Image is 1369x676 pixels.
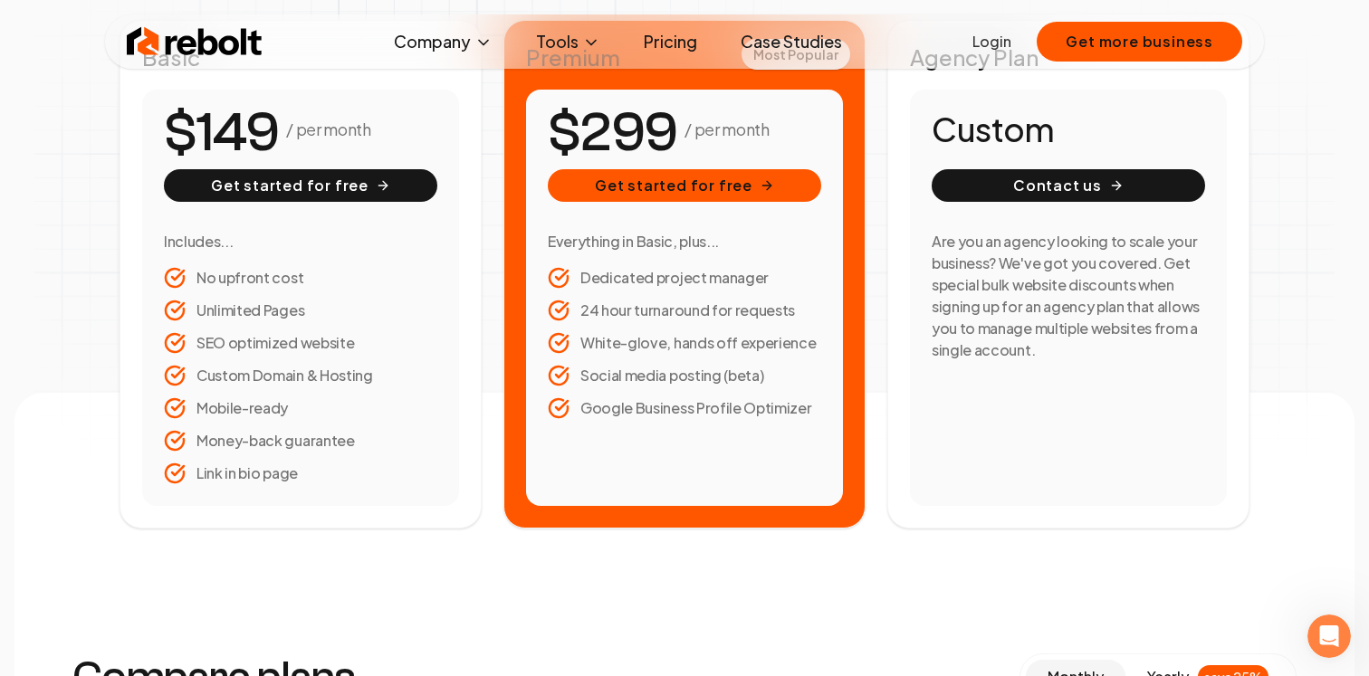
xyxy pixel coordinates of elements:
button: Gif picker [57,538,72,552]
p: / per month [684,117,769,142]
div: Close [318,7,350,40]
p: / per month [286,117,370,142]
number-flow-react: $299 [548,92,677,174]
button: Get started for free [164,169,437,202]
img: Rebolt Logo [127,24,263,60]
number-flow-react: $149 [164,92,279,174]
div: Profile image for Santiago [77,10,106,39]
li: Social media posting (beta) [548,365,821,386]
button: Send a message… [311,530,340,559]
li: Dedicated project manager [548,267,821,289]
iframe: Intercom live chat [1307,614,1351,658]
button: go back [12,7,46,42]
li: Custom Domain & Hosting [164,365,437,386]
li: Google Business Profile Optimizer [548,397,821,419]
li: 24 hour turnaround for requests [548,300,821,321]
h3: Everything in Basic, plus... [548,231,821,252]
button: Start recording [115,538,129,552]
li: Link in bio page [164,462,437,484]
li: White-glove, hands off experience [548,332,821,354]
button: Get more business [1037,22,1242,62]
li: SEO optimized website [164,332,437,354]
a: Pricing [629,24,712,60]
button: Tools [522,24,615,60]
button: Get started for free [548,169,821,202]
a: Case Studies [726,24,857,60]
button: Company [379,24,507,60]
textarea: Message… [15,500,347,530]
li: No upfront cost [164,267,437,289]
li: Mobile-ready [164,397,437,419]
button: Home [283,7,318,42]
img: Profile image for David [52,10,81,39]
button: Contact us [932,169,1205,202]
li: Money-back guarantee [164,430,437,452]
a: Login [972,31,1011,52]
h3: Are you an agency looking to scale your business? We've got you covered. Get special bulk website... [932,231,1205,361]
h3: Includes... [164,231,437,252]
li: Unlimited Pages [164,300,437,321]
button: Upload attachment [86,538,101,552]
h1: Rebolt [113,17,159,31]
button: Emoji picker [28,538,43,552]
h1: Custom [932,111,1205,148]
